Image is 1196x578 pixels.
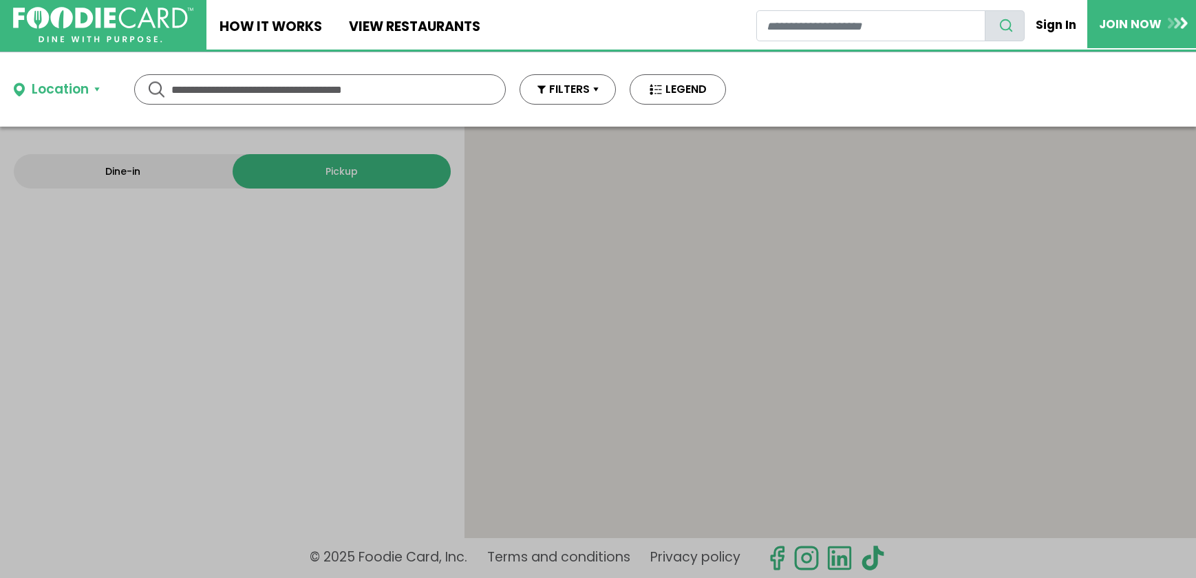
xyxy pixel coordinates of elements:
button: Location [14,80,100,100]
button: LEGEND [630,74,726,105]
a: Sign In [1025,10,1088,40]
input: restaurant search [756,10,985,41]
img: FoodieCard; Eat, Drink, Save, Donate [13,7,193,43]
button: FILTERS [520,74,616,105]
button: search [985,10,1025,41]
div: Location [32,80,89,100]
